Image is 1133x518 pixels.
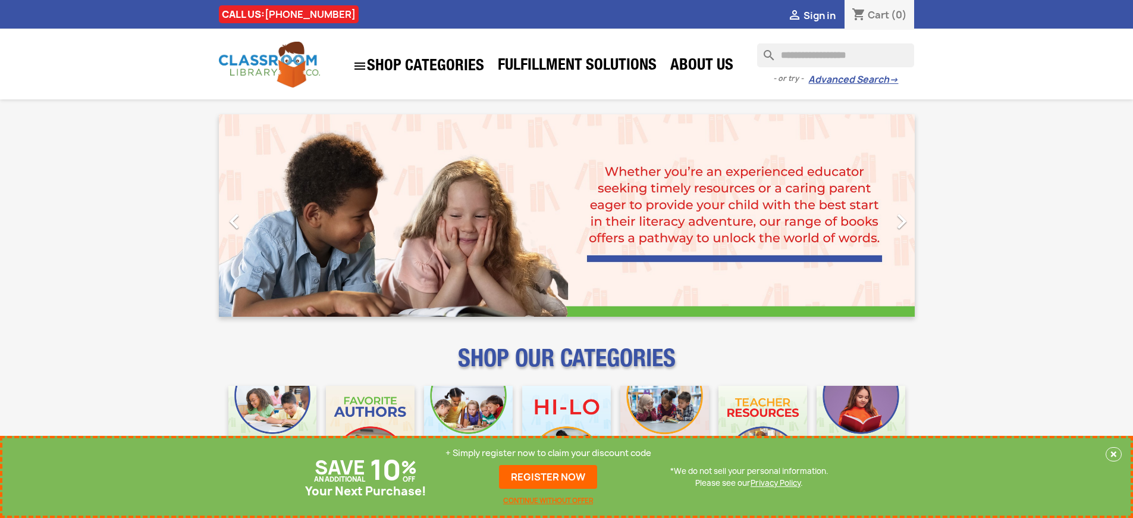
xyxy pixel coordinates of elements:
a: Previous [219,114,324,317]
span: → [889,74,898,86]
img: CLC_Phonics_And_Decodables_Mobile.jpg [424,386,513,475]
a: About Us [664,55,739,79]
i:  [787,9,802,23]
ul: Carousel container [219,114,915,317]
span: (0) [891,8,907,21]
img: CLC_Teacher_Resources_Mobile.jpg [718,386,807,475]
i: search [757,43,771,58]
a: [PHONE_NUMBER] [265,8,356,21]
img: CLC_Dyslexia_Mobile.jpg [817,386,905,475]
span: Cart [868,8,889,21]
img: CLC_HiLo_Mobile.jpg [522,386,611,475]
img: CLC_Fiction_Nonfiction_Mobile.jpg [620,386,709,475]
i:  [219,207,249,236]
span: - or try - [773,73,808,85]
a: Advanced Search→ [808,74,898,86]
p: SHOP OUR CATEGORIES [219,355,915,376]
i:  [353,59,367,73]
a: SHOP CATEGORIES [347,53,490,79]
input: Search [757,43,914,67]
a:  Sign in [787,9,836,22]
i: shopping_cart [852,8,866,23]
span: Sign in [804,9,836,22]
a: Fulfillment Solutions [492,55,663,79]
img: Classroom Library Company [219,42,320,88]
img: CLC_Bulk_Mobile.jpg [228,386,317,475]
i:  [887,207,917,236]
img: CLC_Favorite_Authors_Mobile.jpg [326,386,415,475]
div: CALL US: [219,5,359,23]
a: Next [810,114,915,317]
